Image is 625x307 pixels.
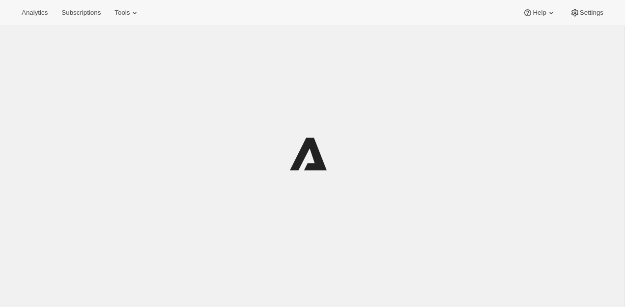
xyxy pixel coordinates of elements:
button: Analytics [16,6,54,20]
span: Tools [114,9,130,17]
span: Help [533,9,546,17]
button: Help [517,6,562,20]
span: Analytics [22,9,48,17]
span: Subscriptions [61,9,101,17]
button: Subscriptions [56,6,107,20]
span: Settings [580,9,603,17]
button: Tools [109,6,145,20]
button: Settings [564,6,609,20]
